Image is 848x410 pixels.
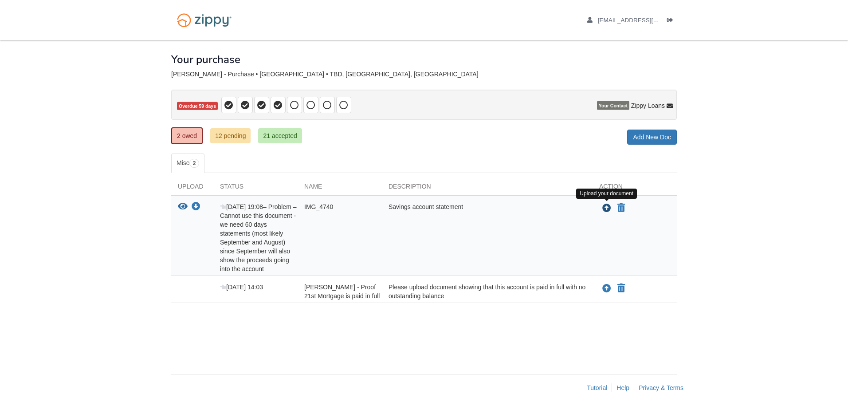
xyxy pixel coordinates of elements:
img: Logo [171,9,237,32]
a: Help [616,384,629,391]
span: [DATE] 14:03 [220,284,263,291]
div: [PERSON_NAME] - Purchase • [GEOGRAPHIC_DATA] • TBD, [GEOGRAPHIC_DATA], [GEOGRAPHIC_DATA] [171,71,677,78]
button: Upload Kendra Freeman - Proof 21st Mortgage is paid in full [601,283,612,294]
a: Misc [171,154,204,173]
a: Privacy & Terms [639,384,683,391]
span: [DATE] 19:08 [220,203,263,210]
a: 21 accepted [258,128,302,143]
div: Please upload document showing that this account is paid in full with no outstanding balance [382,283,593,300]
span: Your Contact [597,101,629,110]
span: IMG_4740 [304,203,333,210]
span: 2 [189,159,200,168]
button: Declare IMG_4740 not applicable [616,203,626,213]
a: Tutorial [587,384,607,391]
a: 2 owed [171,127,203,144]
button: Declare Kendra Freeman - Proof 21st Mortgage is paid in full not applicable [616,283,626,294]
div: Upload your document [576,189,637,199]
div: Name [298,182,382,195]
a: Download IMG_4740 [192,204,200,211]
div: Action [593,182,677,195]
a: edit profile [587,17,699,26]
a: 12 pending [210,128,251,143]
span: Overdue 59 days [177,102,218,110]
div: – Problem – Cannot use this document - we need 60 days statements (most likely September and Augu... [213,202,298,273]
div: Status [213,182,298,195]
div: Description [382,182,593,195]
span: kndrfrmn@icloud.com [598,17,699,24]
div: Savings account statement [382,202,593,273]
h1: Your purchase [171,54,240,65]
div: Upload [171,182,213,195]
button: Upload IMG_4740 [601,202,612,214]
button: View IMG_4740 [178,202,188,212]
span: [PERSON_NAME] - Proof 21st Mortgage is paid in full [304,284,380,300]
a: Log out [667,17,677,26]
span: Zippy Loans [631,101,665,110]
a: Add New Doc [627,130,677,145]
